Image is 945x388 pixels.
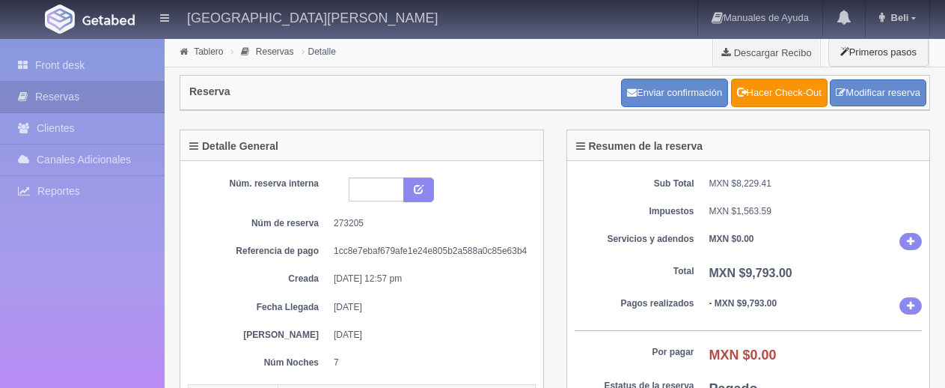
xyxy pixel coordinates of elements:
a: Descargar Recibo [713,37,820,67]
dt: Núm de reserva [199,217,319,230]
dd: 273205 [334,217,525,230]
dt: Impuestos [575,205,694,218]
a: Modificar reserva [830,79,926,107]
a: Reservas [256,46,294,57]
button: Primeros pasos [828,37,929,67]
dt: Pagos realizados [575,297,694,310]
dd: 7 [334,357,525,369]
b: MXN $9,793.00 [709,267,792,279]
img: Getabed [45,4,75,34]
button: Enviar confirmación [621,79,728,107]
img: Getabed [82,14,135,25]
li: Detalle [298,44,340,58]
dt: Núm Noches [199,357,319,369]
dt: Creada [199,273,319,285]
h4: Detalle General [189,141,278,152]
b: MXN $0.00 [709,234,754,244]
dd: [DATE] [334,329,525,342]
h4: Reserva [189,86,230,97]
b: MXN $0.00 [709,348,777,363]
dt: [PERSON_NAME] [199,329,319,342]
dd: 1cc8e7ebaf679afe1e24e805b2a588a0c85e63b4 [334,245,525,258]
dd: MXN $8,229.41 [709,178,923,190]
a: Hacer Check-Out [731,79,828,107]
dd: [DATE] [334,301,525,314]
span: Beli [887,12,909,23]
a: Tablero [194,46,223,57]
dd: [DATE] 12:57 pm [334,273,525,285]
dt: Total [575,265,694,278]
h4: [GEOGRAPHIC_DATA][PERSON_NAME] [187,7,438,26]
dt: Fecha Llegada [199,301,319,314]
h4: Resumen de la reserva [576,141,703,152]
dt: Referencia de pago [199,245,319,258]
dd: MXN $1,563.59 [709,205,923,218]
dt: Sub Total [575,178,694,190]
dt: Por pagar [575,346,694,359]
dt: Núm. reserva interna [199,178,319,190]
b: - MXN $9,793.00 [709,298,777,309]
dt: Servicios y adendos [575,233,694,246]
